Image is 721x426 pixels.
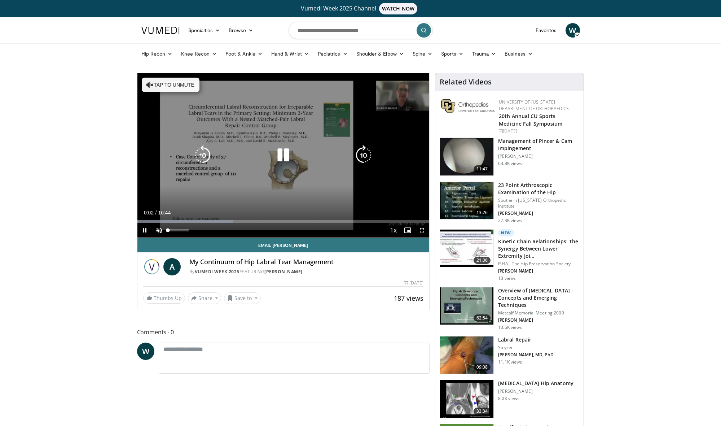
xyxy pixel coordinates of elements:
[498,336,554,343] h3: Labral Repair
[474,257,491,264] span: 21:06
[474,165,491,173] span: 11:47
[441,99,495,113] img: 355603a8-37da-49b6-856f-e00d7e9307d3.png.150x105_q85_autocrop_double_scale_upscale_version-0.2.png
[498,218,522,223] p: 27.3K views
[474,408,491,415] span: 33:34
[137,47,177,61] a: Hip Recon
[498,345,554,351] p: Stryker
[498,197,579,209] p: Southern [US_STATE] Orthopedic Institute
[440,229,579,281] a: 21:06 New Kinetic Chain Relationships: The Synergy Between Lower Extremity Joi… ISHA - The Hip Pr...
[498,238,579,260] h3: Kinetic Chain Relationships: The Synergy Between Lower Extremity Joi…
[498,287,579,309] h3: Overview of [MEDICAL_DATA] - Concepts and Emerging Techniques
[163,258,181,275] a: A
[474,364,491,371] span: 09:08
[498,317,579,323] p: [PERSON_NAME]
[177,47,221,61] a: Knee Recon
[152,223,166,238] button: Unmute
[155,210,157,216] span: /
[137,220,430,223] div: Progress Bar
[415,223,429,238] button: Fullscreen
[498,182,579,196] h3: 23 Point Arthroscopic Examination of the Hip
[189,258,424,266] h4: My Continuum of Hip Labral Tear Management
[137,343,154,360] a: W
[498,153,579,159] p: [PERSON_NAME]
[440,182,579,223] a: 13:26 23 Point Arthroscopic Examination of the Hip Southern [US_STATE] Orthopedic Institute [PERS...
[440,138,493,175] img: 38483_0000_3.png.150x105_q85_crop-smart_upscale.jpg
[474,314,491,322] span: 62:54
[440,336,579,374] a: 09:08 Labral Repair Stryker [PERSON_NAME], MD, PhD 11.1K views
[498,210,579,216] p: [PERSON_NAME]
[440,230,493,267] img: 32a4bfa3-d390-487e-829c-9985ff2db92b.150x105_q85_crop-smart_upscale.jpg
[404,280,423,286] div: [DATE]
[499,128,578,134] div: [DATE]
[440,78,492,86] h4: Related Videos
[498,380,573,387] h3: [MEDICAL_DATA] Hip Anatomy
[440,182,493,219] img: oa8B-rsjN5HfbTbX4xMDoxOjBrO-I4W8.150x105_q85_crop-smart_upscale.jpg
[184,23,225,38] a: Specialties
[158,210,171,216] span: 16:44
[137,73,430,238] video-js: Video Player
[498,268,579,274] p: [PERSON_NAME]
[379,3,417,14] span: WATCH NOW
[566,23,580,38] a: W
[437,47,468,61] a: Sports
[498,388,573,394] p: [PERSON_NAME]
[440,287,493,325] img: 678363_3.png.150x105_q85_crop-smart_upscale.jpg
[264,269,303,275] a: [PERSON_NAME]
[144,210,154,216] span: 0:02
[499,99,569,112] a: University of [US_STATE] Department of Orthopaedics
[224,292,261,304] button: Save to
[289,22,433,39] input: Search topics, interventions
[500,47,537,61] a: Business
[224,23,258,38] a: Browse
[137,223,152,238] button: Pause
[188,292,221,304] button: Share
[498,138,579,152] h3: Management of Pincer & Cam Impingement
[313,47,352,61] a: Pediatrics
[498,261,579,267] p: ISHA - The Hip Preservation Society
[386,223,400,238] button: Playback Rate
[498,275,516,281] p: 13 views
[440,380,493,418] img: ce40c9b7-1c3f-4938-bcbb-e63dda164a4c.150x105_q85_crop-smart_upscale.jpg
[141,27,180,34] img: VuMedi Logo
[474,209,491,216] span: 13:26
[189,269,424,275] div: By FEATURING
[142,3,579,14] a: Vumedi Week 2025 ChannelWATCH NOW
[499,113,562,127] a: 20th Annual CU Sports Medicine Fall Symposium
[168,229,189,231] div: Volume Level
[498,325,522,330] p: 10.6K views
[137,238,430,252] a: Email [PERSON_NAME]
[267,47,313,61] a: Hand & Wrist
[352,47,408,61] a: Shoulder & Elbow
[221,47,267,61] a: Foot & Ankle
[440,287,579,330] a: 62:54 Overview of [MEDICAL_DATA] - Concepts and Emerging Techniques Metcalf Memorial Meeting 2009...
[498,352,554,358] p: [PERSON_NAME], MD, PhD
[440,138,579,176] a: 11:47 Management of Pincer & Cam Impingement [PERSON_NAME] 63.8K views
[408,47,437,61] a: Spine
[143,292,185,304] a: Thumbs Up
[195,269,239,275] a: Vumedi Week 2025
[143,258,161,275] img: Vumedi Week 2025
[468,47,501,61] a: Trauma
[394,294,423,303] span: 187 views
[440,336,493,374] img: -TiYc6krEQGNAzh35hMDoxOjBrOw-uIx_2.150x105_q85_crop-smart_upscale.jpg
[498,229,514,236] p: New
[498,359,522,365] p: 11.1K views
[498,161,522,166] p: 63.8K views
[531,23,561,38] a: Favorites
[498,310,579,316] p: Metcalf Memorial Meeting 2009
[137,327,430,337] span: Comments 0
[440,380,579,418] a: 33:34 [MEDICAL_DATA] Hip Anatomy [PERSON_NAME] 8.0K views
[142,78,199,92] button: Tap to unmute
[498,396,519,401] p: 8.0K views
[400,223,415,238] button: Enable picture-in-picture mode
